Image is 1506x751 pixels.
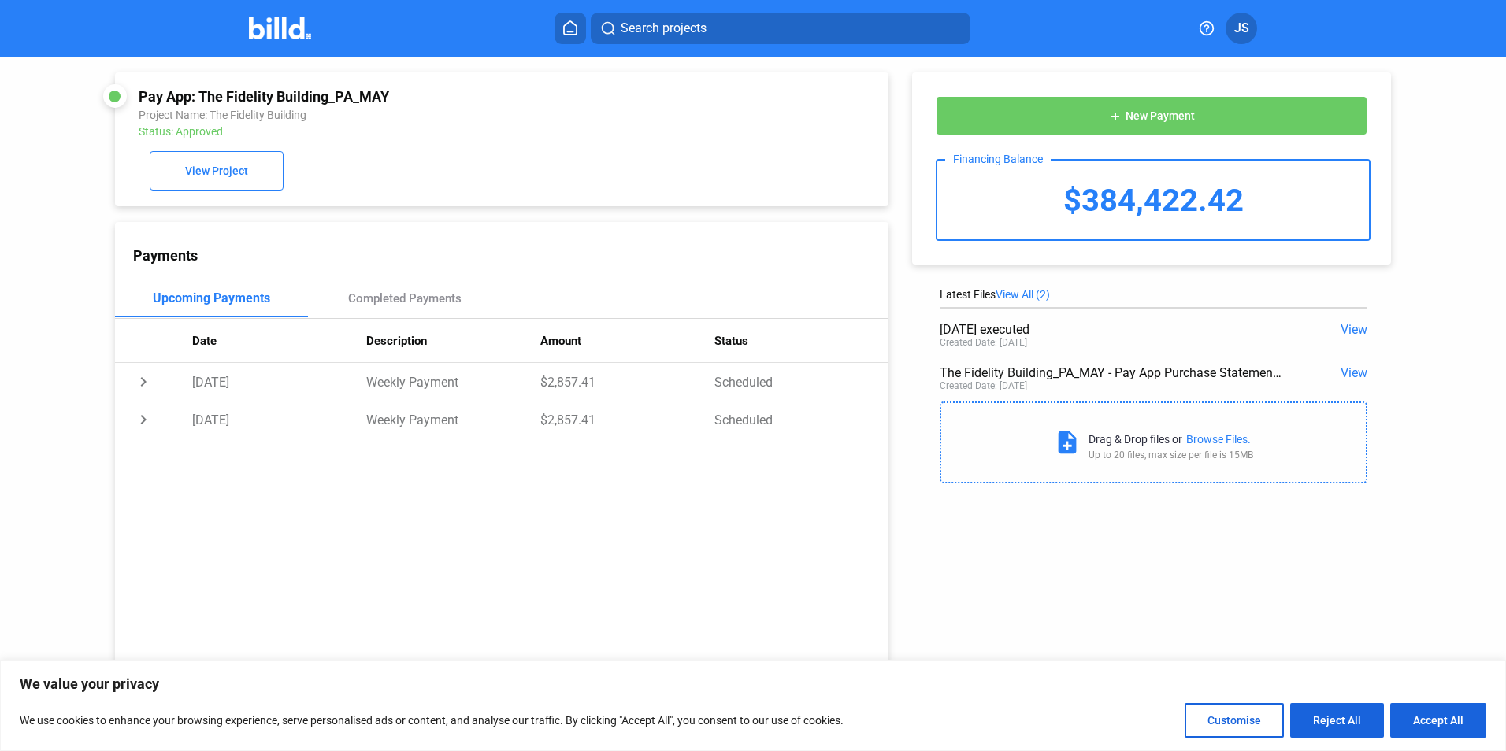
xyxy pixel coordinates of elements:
[153,290,270,305] div: Upcoming Payments
[139,109,720,121] div: Project Name: The Fidelity Building
[940,288,1367,301] div: Latest Files
[1234,19,1249,38] span: JS
[1290,703,1384,738] button: Reject All
[20,675,1486,694] p: We value your privacy
[1089,449,1253,461] div: Up to 20 files, max size per file is 15MB
[1341,322,1367,337] span: View
[1390,703,1486,738] button: Accept All
[185,165,248,178] span: View Project
[249,17,311,39] img: Billd Company Logo
[20,711,844,730] p: We use cookies to enhance your browsing experience, serve personalised ads or content, and analys...
[366,363,540,401] td: Weekly Payment
[540,363,714,401] td: $2,857.41
[1185,703,1284,738] button: Customise
[621,19,707,38] span: Search projects
[133,247,888,264] div: Payments
[1341,365,1367,380] span: View
[366,401,540,438] td: Weekly Payment
[940,322,1282,337] div: [DATE] executed
[540,401,714,438] td: $2,857.41
[1186,433,1251,446] div: Browse Files.
[714,363,888,401] td: Scheduled
[139,125,720,138] div: Status: Approved
[940,380,1027,391] div: Created Date: [DATE]
[714,401,888,438] td: Scheduled
[937,161,1369,239] div: $384,422.42
[139,88,720,105] div: Pay App: The Fidelity Building_PA_MAY
[996,288,1050,301] span: View All (2)
[940,365,1282,380] div: The Fidelity Building_PA_MAY - Pay App Purchase Statement.pdf
[940,337,1027,348] div: Created Date: [DATE]
[192,363,366,401] td: [DATE]
[714,319,888,363] th: Status
[150,151,284,191] button: View Project
[591,13,970,44] button: Search projects
[936,96,1367,135] button: New Payment
[192,401,366,438] td: [DATE]
[1109,110,1122,123] mat-icon: add
[1126,110,1195,123] span: New Payment
[540,319,714,363] th: Amount
[366,319,540,363] th: Description
[945,153,1051,165] div: Financing Balance
[1089,433,1182,446] div: Drag & Drop files or
[1054,429,1081,456] mat-icon: note_add
[1226,13,1257,44] button: JS
[348,291,462,305] div: Completed Payments
[192,319,366,363] th: Date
